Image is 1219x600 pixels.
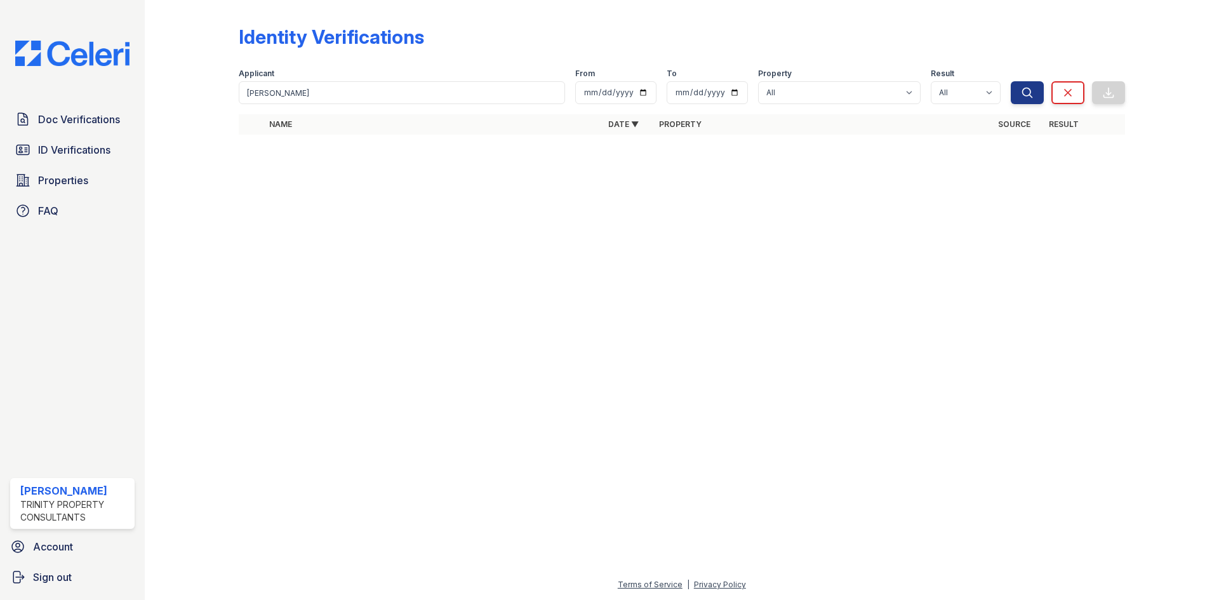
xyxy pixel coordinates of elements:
a: Property [659,119,702,129]
label: Property [758,69,792,79]
a: Source [998,119,1030,129]
a: Result [1049,119,1079,129]
a: FAQ [10,198,135,223]
div: [PERSON_NAME] [20,483,130,498]
span: Properties [38,173,88,188]
a: Doc Verifications [10,107,135,132]
a: Account [5,534,140,559]
span: ID Verifications [38,142,110,157]
a: Terms of Service [618,580,683,589]
div: | [687,580,689,589]
label: To [667,69,677,79]
a: Properties [10,168,135,193]
a: Sign out [5,564,140,590]
label: From [575,69,595,79]
img: CE_Logo_Blue-a8612792a0a2168367f1c8372b55b34899dd931a85d93a1a3d3e32e68fde9ad4.png [5,41,140,66]
span: FAQ [38,203,58,218]
span: Sign out [33,570,72,585]
a: Date ▼ [608,119,639,129]
div: Trinity Property Consultants [20,498,130,524]
span: Doc Verifications [38,112,120,127]
a: Name [269,119,292,129]
a: ID Verifications [10,137,135,163]
a: Privacy Policy [694,580,746,589]
div: Identity Verifications [239,25,424,48]
label: Result [931,69,954,79]
label: Applicant [239,69,274,79]
input: Search by name or phone number [239,81,565,104]
span: Account [33,539,73,554]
